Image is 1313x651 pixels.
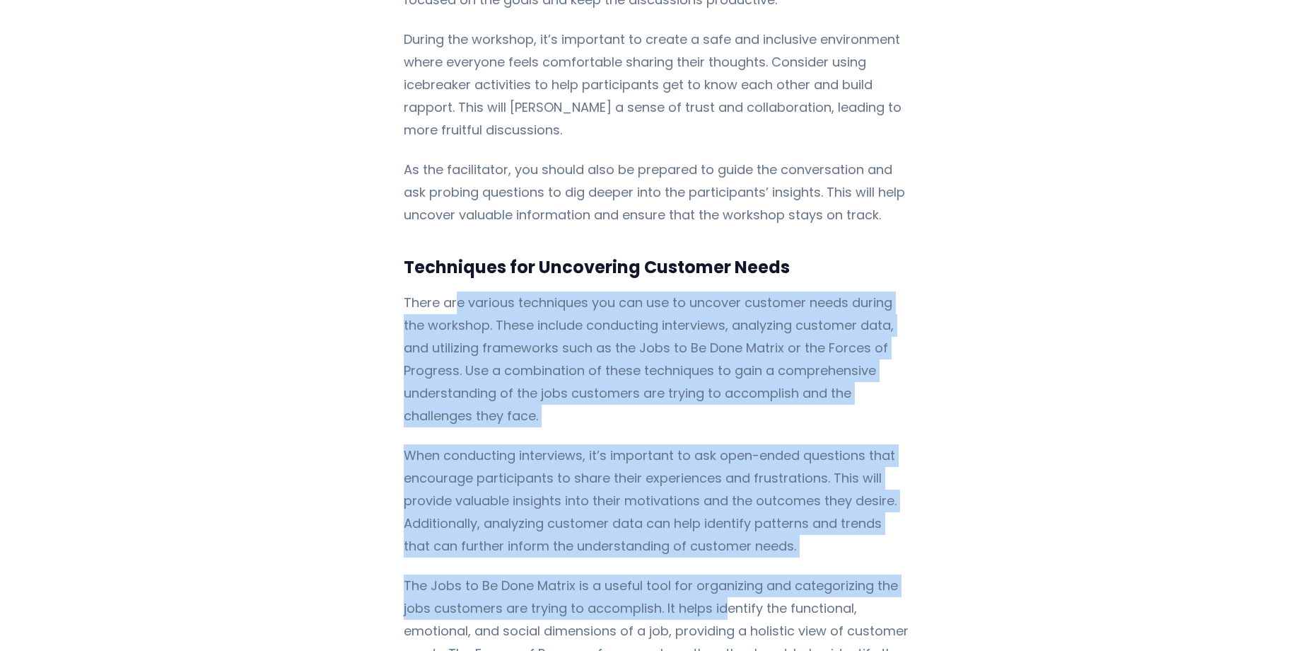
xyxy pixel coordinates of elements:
[404,28,909,142] p: During the workshop, it’s important to create a safe and inclusive environment where everyone fee...
[404,292,909,427] p: There are various techniques you can use to uncover customer needs during the workshop. These inc...
[404,444,909,558] p: When conducting interviews, it’s important to ask open-ended questions that encourage participant...
[404,159,909,226] p: As the facilitator, you should also be prepared to guide the conversation and ask probing questio...
[404,255,909,280] h3: Techniques for Uncovering Customer Needs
